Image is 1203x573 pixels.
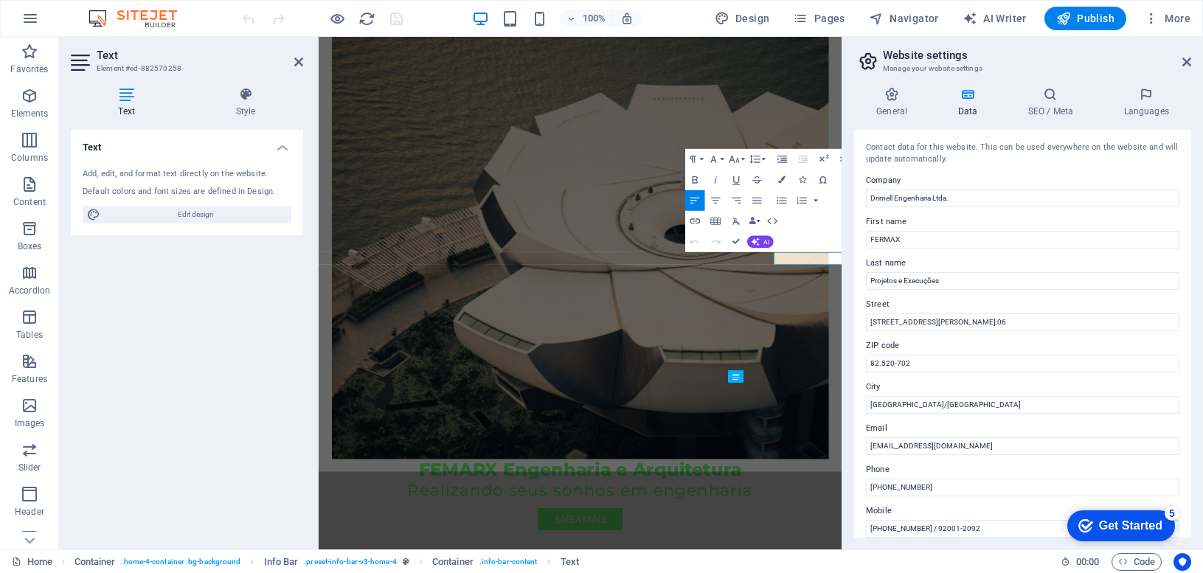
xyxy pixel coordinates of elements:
[1044,7,1126,30] button: Publish
[15,506,44,518] p: Header
[1076,553,1099,571] span: 00 00
[16,329,43,341] p: Tables
[18,462,41,473] p: Slider
[866,142,1179,166] div: Contact data for this website. This can be used everywhere on the website and will update automat...
[706,149,726,170] button: Font Family
[1173,553,1191,571] button: Usercentrics
[97,62,274,75] h3: Element #ed-882570258
[9,285,50,296] p: Accordion
[727,170,746,190] button: Underline (Ctrl+U)
[11,152,48,164] p: Columns
[15,417,45,429] p: Images
[1005,87,1101,118] h4: SEO / Meta
[792,190,812,211] button: Ordered List
[706,190,726,211] button: Align Center
[866,420,1179,437] label: Email
[12,553,52,571] a: Click to cancel selection. Double-click to open Pages
[105,206,287,223] span: Edit design
[866,296,1179,313] label: Street
[74,553,116,571] span: Click to select. Double-click to edit
[358,10,375,27] i: Reload page
[866,378,1179,396] label: City
[1101,87,1191,118] h4: Languages
[620,12,634,25] i: On resize automatically adjust zoom level to fit chosen device.
[854,87,935,118] h4: General
[706,232,726,252] button: Redo (Ctrl+Shift+Z)
[74,553,579,571] nav: breadcrumb
[866,337,1179,355] label: ZIP code
[71,130,303,156] h4: Text
[866,172,1179,190] label: Company
[772,190,791,211] button: Unordered List
[866,213,1179,231] label: First name
[792,170,812,190] button: Icons
[560,10,612,27] button: 100%
[1144,11,1190,26] span: More
[763,239,769,245] span: AI
[1118,553,1155,571] span: Code
[8,7,116,38] div: Get Started 5 items remaining, 0% complete
[793,11,845,26] span: Pages
[863,7,945,30] button: Navigator
[787,7,850,30] button: Pages
[12,373,47,385] p: Features
[83,186,291,198] div: Default colors and font sizes are defined in Design.
[706,170,726,190] button: Italic (Ctrl+I)
[13,196,46,208] p: Content
[403,558,409,566] i: This element is a customizable preset
[685,232,705,252] button: Undo (Ctrl+Z)
[963,11,1027,26] span: AI Writer
[1086,556,1089,567] span: :
[188,87,303,118] h4: Style
[747,190,767,211] button: Align Justify
[747,211,762,232] button: Data Bindings
[1056,11,1114,26] span: Publish
[1061,553,1100,571] h6: Session time
[727,190,746,211] button: Align Right
[358,10,375,27] button: reload
[866,254,1179,272] label: Last name
[121,553,240,571] span: . home-4-container .bg-background
[763,211,783,232] button: HTML
[727,232,746,252] button: Confirm (Ctrl+⏎)
[10,63,48,75] p: Favorites
[304,553,396,571] span: . preset-info-bar-v3-home-4
[40,16,103,29] div: Get Started
[727,149,746,170] button: Font Size
[709,7,776,30] button: Design
[883,49,1191,62] h2: Website settings
[328,10,346,27] button: Click here to leave preview mode and continue editing
[479,553,538,571] span: . info-bar-content
[685,190,705,211] button: Align Left
[685,211,705,232] button: Insert Link
[706,211,726,232] button: Insert Table
[709,7,776,30] div: Design (Ctrl+Alt+Y)
[85,10,195,27] img: Editor Logo
[582,10,606,27] h6: 100%
[814,149,833,170] button: Superscript
[18,240,42,252] p: Boxes
[747,236,774,249] button: AI
[957,7,1033,30] button: AI Writer
[685,149,705,170] button: Paragraph Format
[561,553,579,571] span: Click to select. Double-click to edit
[935,87,1005,118] h4: Data
[747,170,767,190] button: Strikethrough
[1138,7,1196,30] button: More
[772,170,791,190] button: Colors
[71,87,188,118] h4: Text
[432,553,474,571] span: Click to select. Double-click to edit
[813,170,833,190] button: Special Characters
[264,553,299,571] span: Click to select. Double-click to edit
[727,211,746,232] button: Clear Formatting
[83,168,291,181] div: Add, edit, and format text directly on the website.
[97,49,303,62] h2: Text
[883,62,1162,75] h3: Manage your website settings
[747,149,767,170] button: Line Height
[105,3,120,18] div: 5
[793,149,813,170] button: Decrease Indent
[11,108,49,119] p: Elements
[1112,553,1162,571] button: Code
[772,149,792,170] button: Increase Indent
[715,11,770,26] span: Design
